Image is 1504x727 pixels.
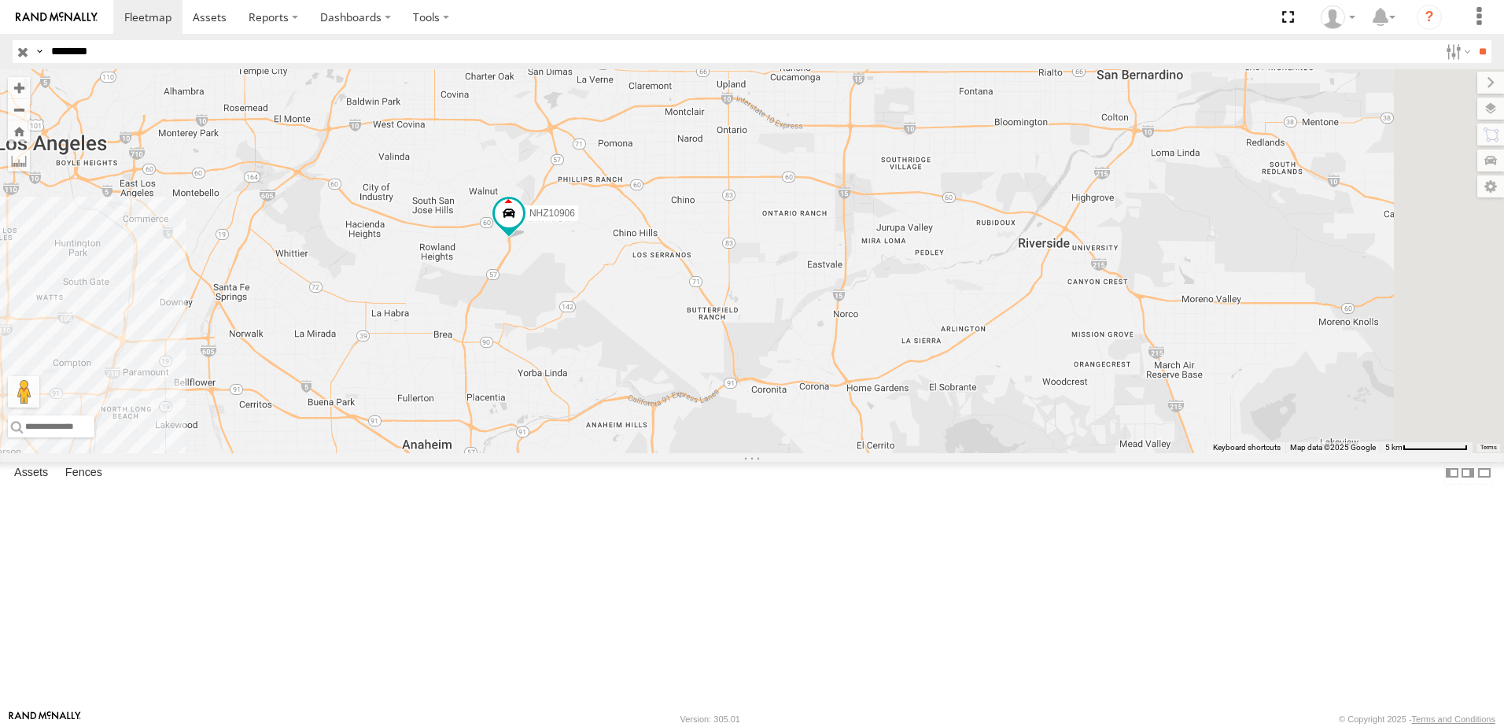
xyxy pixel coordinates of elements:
button: Zoom Home [8,120,30,142]
label: Assets [6,462,56,484]
span: NHZ10906 [529,208,575,219]
button: Map Scale: 5 km per 79 pixels [1381,442,1473,453]
img: rand-logo.svg [16,12,98,23]
button: Zoom in [8,77,30,98]
label: Dock Summary Table to the Right [1460,462,1476,485]
label: Fences [57,462,110,484]
span: Map data ©2025 Google [1290,443,1376,452]
div: © Copyright 2025 - [1339,714,1495,724]
button: Keyboard shortcuts [1213,442,1281,453]
a: Terms [1480,445,1497,451]
div: Version: 305.01 [680,714,740,724]
a: Visit our Website [9,711,81,727]
label: Hide Summary Table [1476,462,1492,485]
label: Search Filter Options [1439,40,1473,63]
button: Zoom out [8,98,30,120]
button: Drag Pegman onto the map to open Street View [8,376,39,408]
span: 5 km [1385,443,1403,452]
label: Map Settings [1477,175,1504,197]
i: ? [1417,5,1442,30]
div: Zulema McIntosch [1315,6,1361,29]
a: Terms and Conditions [1412,714,1495,724]
label: Measure [8,149,30,172]
label: Search Query [33,40,46,63]
label: Dock Summary Table to the Left [1444,462,1460,485]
